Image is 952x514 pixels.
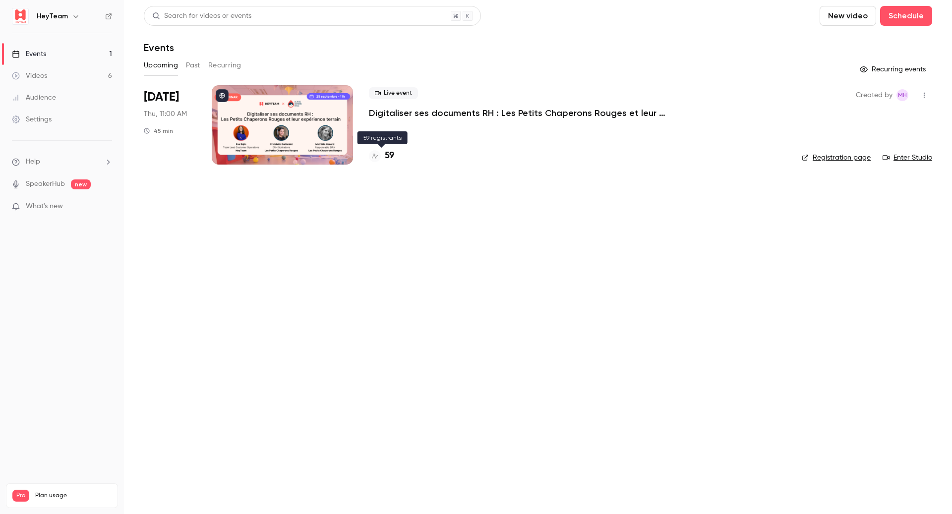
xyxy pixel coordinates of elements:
h1: Events [144,42,174,54]
button: Schedule [880,6,932,26]
div: Videos [12,71,47,81]
div: Audience [12,93,56,103]
button: Upcoming [144,57,178,73]
button: Recurring events [855,61,932,77]
img: HeyTeam [12,8,28,24]
span: Live event [369,87,418,99]
span: Help [26,157,40,167]
span: Plan usage [35,492,112,500]
div: Sep 25 Thu, 11:00 AM (Europe/Paris) [144,85,196,165]
h4: 59 [385,149,394,163]
span: Pro [12,490,29,502]
span: [DATE] [144,89,179,105]
a: 59 [369,149,394,163]
span: Marketing HeyTeam [896,89,908,101]
div: Search for videos or events [152,11,251,21]
div: Events [12,49,46,59]
h6: HeyTeam [37,11,68,21]
a: Enter Studio [883,153,932,163]
div: 45 min [144,127,173,135]
div: Settings [12,114,52,124]
span: Created by [856,89,892,101]
span: What's new [26,201,63,212]
li: help-dropdown-opener [12,157,112,167]
button: Past [186,57,200,73]
button: New video [820,6,876,26]
button: Recurring [208,57,241,73]
span: Thu, 11:00 AM [144,109,187,119]
iframe: Noticeable Trigger [100,202,112,211]
span: MH [898,89,907,101]
a: SpeakerHub [26,179,65,189]
span: new [71,179,91,189]
a: Registration page [802,153,871,163]
a: Digitaliser ses documents RH : Les Petits Chaperons Rouges et leur expérience terrain [369,107,666,119]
